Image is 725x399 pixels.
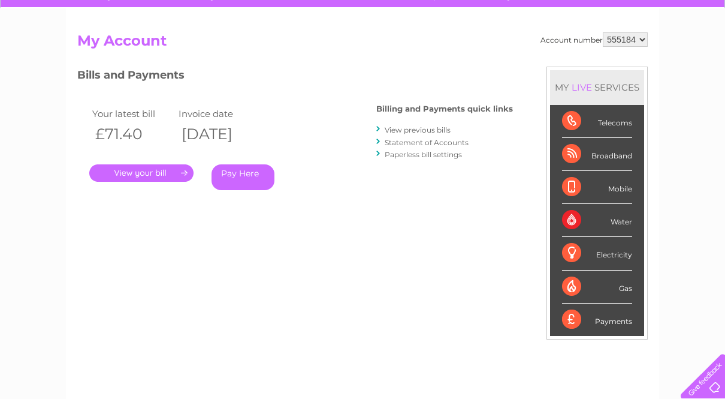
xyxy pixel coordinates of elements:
div: Clear Business is a trading name of Verastar Limited (registered in [GEOGRAPHIC_DATA] No. 3667643... [80,7,647,58]
div: Mobile [562,171,632,204]
div: Broadband [562,138,632,171]
div: Gas [562,271,632,304]
a: View previous bills [385,125,451,134]
div: Electricity [562,237,632,270]
div: MY SERVICES [550,70,644,104]
td: Your latest bill [89,106,176,122]
div: Payments [562,304,632,336]
a: Telecoms [578,51,614,60]
a: Blog [621,51,638,60]
a: 0333 014 3131 [499,6,582,21]
div: LIVE [569,82,594,93]
a: Contact [645,51,675,60]
div: Account number [540,32,648,47]
h2: My Account [77,32,648,55]
a: Energy [544,51,570,60]
a: Log out [685,51,714,60]
a: . [89,164,194,182]
h3: Bills and Payments [77,67,513,88]
a: Pay Here [212,164,274,190]
img: logo.png [25,31,86,68]
div: Telecoms [562,105,632,138]
div: Water [562,204,632,237]
th: £71.40 [89,122,176,146]
a: Water [514,51,537,60]
a: Paperless bill settings [385,150,462,159]
a: Statement of Accounts [385,138,469,147]
h4: Billing and Payments quick links [376,104,513,113]
th: [DATE] [176,122,262,146]
td: Invoice date [176,106,262,122]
